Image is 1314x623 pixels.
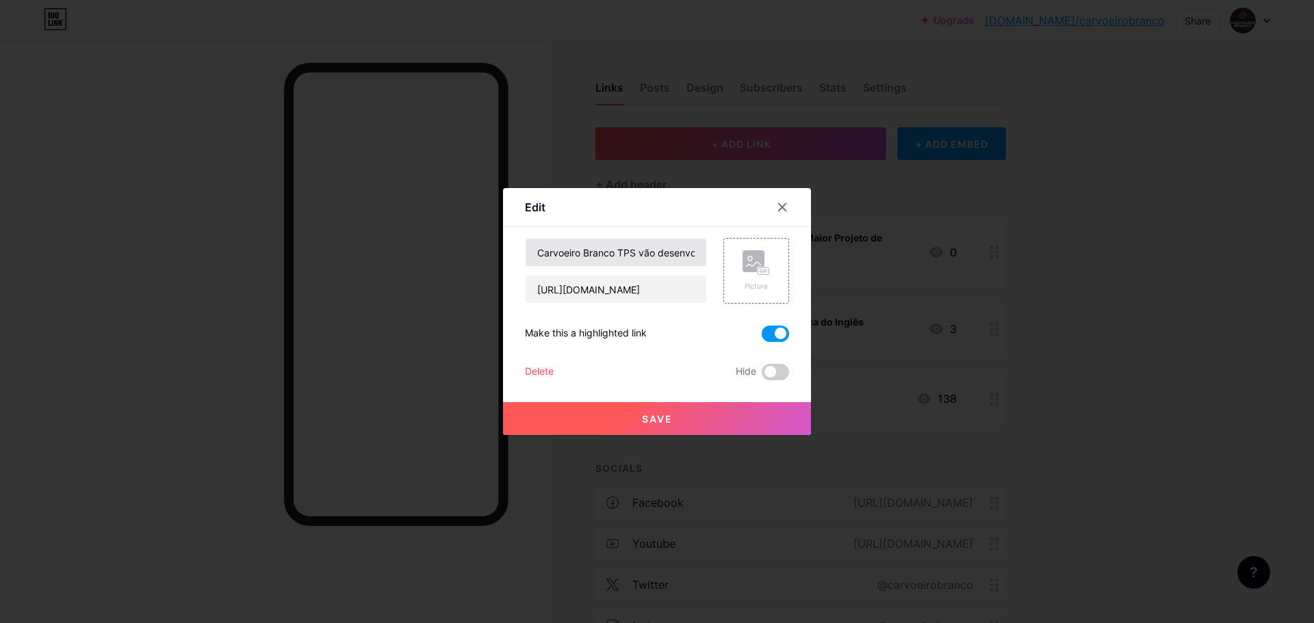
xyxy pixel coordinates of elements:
span: Save [642,413,673,425]
input: Title [526,239,706,266]
span: Hide [736,364,756,380]
div: Edit [525,199,545,215]
div: Picture [743,281,770,291]
div: Delete [525,364,554,380]
button: Save [503,402,811,435]
input: URL [526,276,706,303]
div: Make this a highlighted link [525,326,647,342]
